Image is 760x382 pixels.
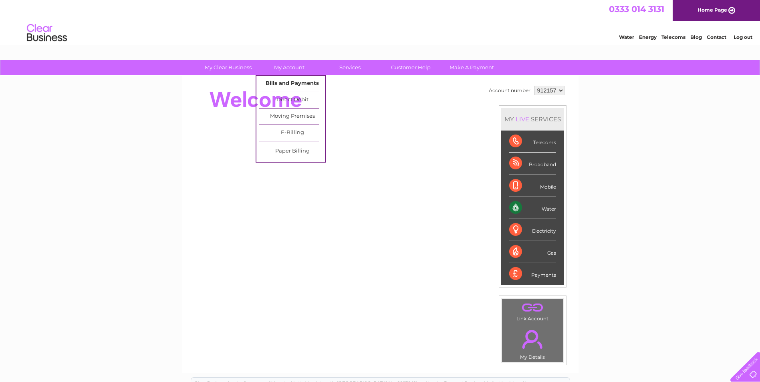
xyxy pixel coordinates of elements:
[259,125,325,141] a: E-Billing
[734,34,752,40] a: Log out
[609,4,664,14] a: 0333 014 3131
[661,34,685,40] a: Telecoms
[509,175,556,197] div: Mobile
[195,60,261,75] a: My Clear Business
[439,60,505,75] a: Make A Payment
[502,323,564,362] td: My Details
[501,108,564,131] div: MY SERVICES
[259,109,325,125] a: Moving Premises
[619,34,634,40] a: Water
[502,298,564,324] td: Link Account
[26,21,67,45] img: logo.png
[256,60,322,75] a: My Account
[378,60,444,75] a: Customer Help
[514,115,531,123] div: LIVE
[509,153,556,175] div: Broadband
[707,34,726,40] a: Contact
[509,219,556,241] div: Electricity
[191,4,570,39] div: Clear Business is a trading name of Verastar Limited (registered in [GEOGRAPHIC_DATA] No. 3667643...
[509,197,556,219] div: Water
[487,84,532,97] td: Account number
[259,76,325,92] a: Bills and Payments
[504,301,561,315] a: .
[639,34,657,40] a: Energy
[509,241,556,263] div: Gas
[259,92,325,108] a: Direct Debit
[509,131,556,153] div: Telecoms
[259,143,325,159] a: Paper Billing
[317,60,383,75] a: Services
[509,263,556,285] div: Payments
[504,325,561,353] a: .
[690,34,702,40] a: Blog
